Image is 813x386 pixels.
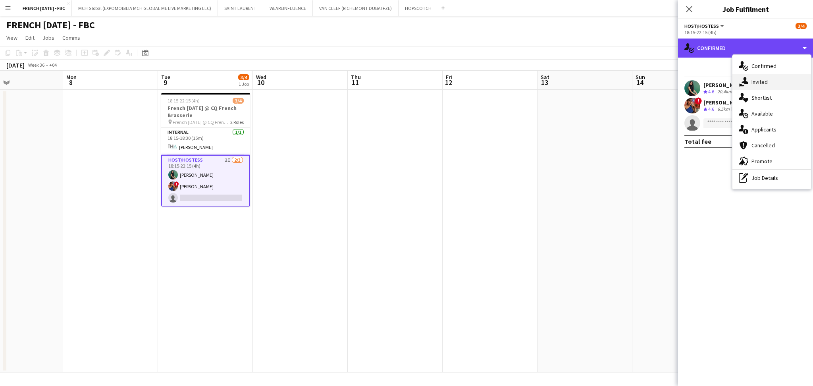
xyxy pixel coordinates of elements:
[238,74,249,80] span: 3/4
[49,62,57,68] div: +04
[3,33,21,43] a: View
[732,137,811,153] div: Cancelled
[703,81,746,89] div: [PERSON_NAME]
[160,78,170,87] span: 9
[708,89,714,95] span: 4.6
[161,93,250,207] app-job-card: 18:15-22:15 (4h)3/4French [DATE] @ CQ French Brasserie French [DATE] @ CQ French Brasserie2 Roles...
[72,0,218,16] button: MCH Global (EXPOMOBILIA MCH GLOBAL ME LIVE MARKETING LLC)
[16,0,72,16] button: FRENCH [DATE] - FBC
[255,78,266,87] span: 10
[716,106,731,113] div: 6.5km
[161,104,250,119] h3: French [DATE] @ CQ French Brasserie
[218,0,263,16] button: SAINT LAURENT
[230,119,244,125] span: 2 Roles
[732,58,811,74] div: Confirmed
[399,0,438,16] button: HOPSCOTCH
[695,97,702,104] span: !
[6,19,95,31] h1: FRENCH [DATE] - FBC
[708,106,714,112] span: 4.6
[732,74,811,90] div: Invited
[263,0,313,16] button: WEAREINFLUENCE
[541,73,549,81] span: Sat
[22,33,38,43] a: Edit
[732,153,811,169] div: Promote
[161,73,170,81] span: Tue
[716,89,734,95] div: 20.4km
[678,39,813,58] div: Confirmed
[732,106,811,122] div: Available
[732,90,811,106] div: Shortlist
[26,62,46,68] span: Week 36
[233,98,244,104] span: 3/4
[350,78,361,87] span: 11
[65,78,77,87] span: 8
[678,4,813,14] h3: Job Fulfilment
[161,155,250,207] app-card-role: Host/Hostess2I2/318:15-22:15 (4h)[PERSON_NAME]![PERSON_NAME]
[42,34,54,41] span: Jobs
[351,73,361,81] span: Thu
[174,181,179,186] span: !
[684,23,725,29] button: Host/Hostess
[66,73,77,81] span: Mon
[59,33,83,43] a: Comms
[6,34,17,41] span: View
[732,170,811,186] div: Job Details
[684,137,711,145] div: Total fee
[168,98,200,104] span: 18:15-22:15 (4h)
[313,0,399,16] button: VAN CLEEF (RICHEMONT DUBAI FZE)
[446,73,452,81] span: Fri
[539,78,549,87] span: 13
[161,128,250,155] app-card-role: Internal1/118:15-18:30 (15m)[PERSON_NAME]
[634,78,645,87] span: 14
[732,122,811,137] div: Applicants
[684,29,807,35] div: 18:15-22:15 (4h)
[39,33,58,43] a: Jobs
[703,99,746,106] div: [PERSON_NAME]
[256,73,266,81] span: Wed
[25,34,35,41] span: Edit
[684,23,719,29] span: Host/Hostess
[796,23,807,29] span: 3/4
[636,73,645,81] span: Sun
[62,34,80,41] span: Comms
[239,81,249,87] div: 1 Job
[445,78,452,87] span: 12
[173,119,230,125] span: French [DATE] @ CQ French Brasserie
[6,61,25,69] div: [DATE]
